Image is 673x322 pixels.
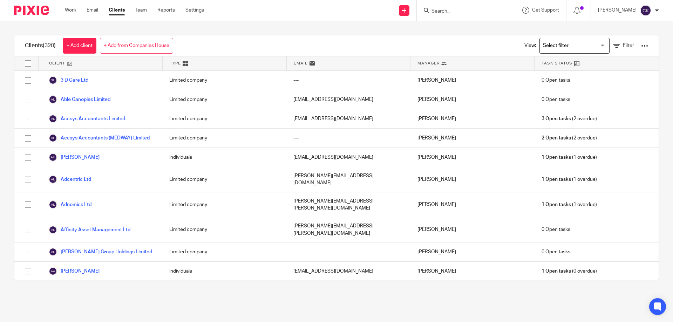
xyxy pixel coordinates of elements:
[162,148,286,167] div: Individuals
[286,90,410,109] div: [EMAIL_ADDRESS][DOMAIN_NAME]
[49,76,88,84] a: 3 D Care Ltd
[49,226,57,234] img: svg%3E
[431,8,494,15] input: Search
[532,8,559,13] span: Get Support
[640,5,651,16] img: svg%3E
[65,7,76,14] a: Work
[87,7,98,14] a: Email
[286,242,410,261] div: ---
[542,77,570,84] span: 0 Open tasks
[157,7,175,14] a: Reports
[49,175,57,184] img: svg%3E
[286,148,410,167] div: [EMAIL_ADDRESS][DOMAIN_NAME]
[542,201,597,208] span: (1 overdue)
[542,176,571,183] span: 1 Open tasks
[598,7,637,14] p: [PERSON_NAME]
[410,129,535,148] div: [PERSON_NAME]
[286,192,410,217] div: [PERSON_NAME][EMAIL_ADDRESS][PERSON_NAME][DOMAIN_NAME]
[49,134,57,142] img: svg%3E
[410,167,535,192] div: [PERSON_NAME]
[539,38,610,54] div: Search for option
[162,109,286,128] div: Limited company
[49,248,152,256] a: [PERSON_NAME] Group Holdings Limited
[541,40,605,52] input: Search for option
[410,109,535,128] div: [PERSON_NAME]
[410,148,535,167] div: [PERSON_NAME]
[49,153,100,162] a: [PERSON_NAME]
[49,248,57,256] img: svg%3E
[410,71,535,90] div: [PERSON_NAME]
[286,109,410,128] div: [EMAIL_ADDRESS][DOMAIN_NAME]
[410,262,535,281] div: [PERSON_NAME]
[109,7,125,14] a: Clients
[49,267,57,275] img: svg%3E
[542,135,597,142] span: (2 overdue)
[162,217,286,242] div: Limited company
[542,115,597,122] span: (2 overdue)
[49,76,57,84] img: svg%3E
[286,262,410,281] div: [EMAIL_ADDRESS][DOMAIN_NAME]
[49,115,125,123] a: Accsys Accountants Limited
[135,7,147,14] a: Team
[162,262,286,281] div: Individuals
[542,154,571,161] span: 1 Open tasks
[542,60,572,66] span: Task Status
[410,192,535,217] div: [PERSON_NAME]
[49,200,91,209] a: Adnomics Ltd
[170,60,181,66] span: Type
[623,43,634,48] span: Filter
[49,267,100,275] a: [PERSON_NAME]
[542,201,571,208] span: 1 Open tasks
[49,95,110,104] a: Able Canopies Limited
[286,167,410,192] div: [PERSON_NAME][EMAIL_ADDRESS][DOMAIN_NAME]
[49,175,91,184] a: Adcentric Ltd
[162,90,286,109] div: Limited company
[542,115,571,122] span: 3 Open tasks
[162,71,286,90] div: Limited company
[514,35,648,56] div: View:
[417,60,440,66] span: Manager
[542,268,597,275] span: (0 overdue)
[25,42,56,49] h1: Clients
[63,38,96,54] a: + Add client
[542,154,597,161] span: (1 overdue)
[162,192,286,217] div: Limited company
[286,71,410,90] div: ---
[286,217,410,242] div: [PERSON_NAME][EMAIL_ADDRESS][PERSON_NAME][DOMAIN_NAME]
[162,242,286,261] div: Limited company
[162,167,286,192] div: Limited company
[49,153,57,162] img: svg%3E
[542,135,571,142] span: 2 Open tasks
[410,242,535,261] div: [PERSON_NAME]
[49,200,57,209] img: svg%3E
[14,6,49,15] img: Pixie
[294,60,308,66] span: Email
[410,217,535,242] div: [PERSON_NAME]
[49,60,65,66] span: Client
[542,248,570,255] span: 0 Open tasks
[286,129,410,148] div: ---
[49,226,130,234] a: Affinity Asset Management Ltd
[100,38,173,54] a: + Add from Companies House
[542,226,570,233] span: 0 Open tasks
[542,96,570,103] span: 0 Open tasks
[21,57,35,70] input: Select all
[49,134,150,142] a: Accsys Accountants (MEDWAY) Limited
[410,90,535,109] div: [PERSON_NAME]
[542,268,571,275] span: 1 Open tasks
[162,129,286,148] div: Limited company
[185,7,204,14] a: Settings
[542,176,597,183] span: (1 overdue)
[43,43,56,48] span: (320)
[49,95,57,104] img: svg%3E
[49,115,57,123] img: svg%3E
